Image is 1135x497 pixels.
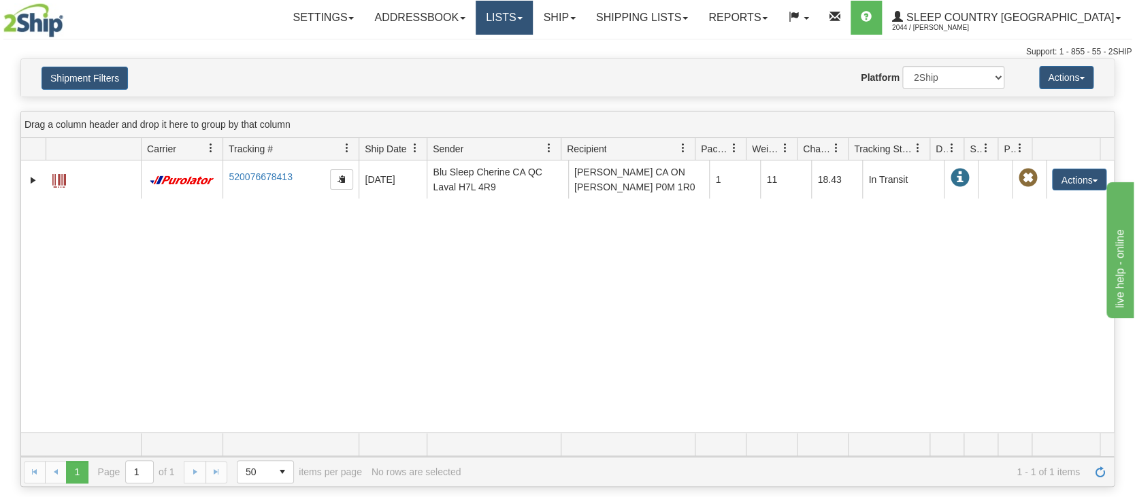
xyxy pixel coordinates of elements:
[404,137,427,160] a: Ship Date filter column settings
[98,460,175,483] span: Page of 1
[825,137,848,160] a: Charge filter column settings
[1104,179,1134,318] iframe: chat widget
[246,465,263,479] span: 50
[1018,169,1037,188] span: Pickup Not Assigned
[147,142,176,156] span: Carrier
[586,1,698,35] a: Shipping lists
[892,21,994,35] span: 2044 / [PERSON_NAME]
[567,142,606,156] span: Recipient
[229,171,292,182] a: 520076678413
[940,137,964,160] a: Delivery Status filter column settings
[364,1,476,35] a: Addressbook
[372,466,461,477] div: No rows are selected
[27,173,40,187] a: Expand
[709,160,760,199] td: 1
[229,142,273,156] span: Tracking #
[21,112,1114,138] div: grid grouping header
[237,460,294,483] span: Page sizes drop down
[365,142,406,156] span: Ship Date
[950,169,969,188] span: In Transit
[861,71,900,84] label: Platform
[3,46,1132,58] div: Support: 1 - 855 - 55 - 2SHIP
[854,142,913,156] span: Tracking Status
[698,1,778,35] a: Reports
[335,137,359,160] a: Tracking # filter column settings
[66,461,88,483] span: Page 1
[237,460,362,483] span: items per page
[882,1,1131,35] a: Sleep Country [GEOGRAPHIC_DATA] 2044 / [PERSON_NAME]
[538,137,561,160] a: Sender filter column settings
[3,3,63,37] img: logo2044.jpg
[936,142,947,156] span: Delivery Status
[199,137,223,160] a: Carrier filter column settings
[126,461,153,483] input: Page 1
[470,466,1080,477] span: 1 - 1 of 1 items
[1008,137,1032,160] a: Pickup Status filter column settings
[970,142,981,156] span: Shipment Issues
[330,169,353,190] button: Copy to clipboard
[272,461,293,483] span: select
[862,160,944,199] td: In Transit
[1039,66,1093,89] button: Actions
[1089,461,1111,483] a: Refresh
[811,160,862,199] td: 18.43
[701,142,729,156] span: Packages
[52,168,66,190] a: Label
[568,160,710,199] td: [PERSON_NAME] CA ON [PERSON_NAME] P0M 1R0
[42,67,128,90] button: Shipment Filters
[903,12,1114,23] span: Sleep Country [GEOGRAPHIC_DATA]
[359,160,427,199] td: [DATE]
[752,142,780,156] span: Weight
[906,137,930,160] a: Tracking Status filter column settings
[282,1,364,35] a: Settings
[672,137,695,160] a: Recipient filter column settings
[427,160,568,199] td: Blu Sleep Cherine CA QC Laval H7L 4R9
[10,8,126,24] div: live help - online
[533,1,585,35] a: Ship
[723,137,746,160] a: Packages filter column settings
[147,175,216,186] img: 11 - Purolator
[760,160,811,199] td: 11
[433,142,463,156] span: Sender
[974,137,998,160] a: Shipment Issues filter column settings
[476,1,533,35] a: Lists
[1004,142,1015,156] span: Pickup Status
[803,142,832,156] span: Charge
[774,137,797,160] a: Weight filter column settings
[1052,169,1106,190] button: Actions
